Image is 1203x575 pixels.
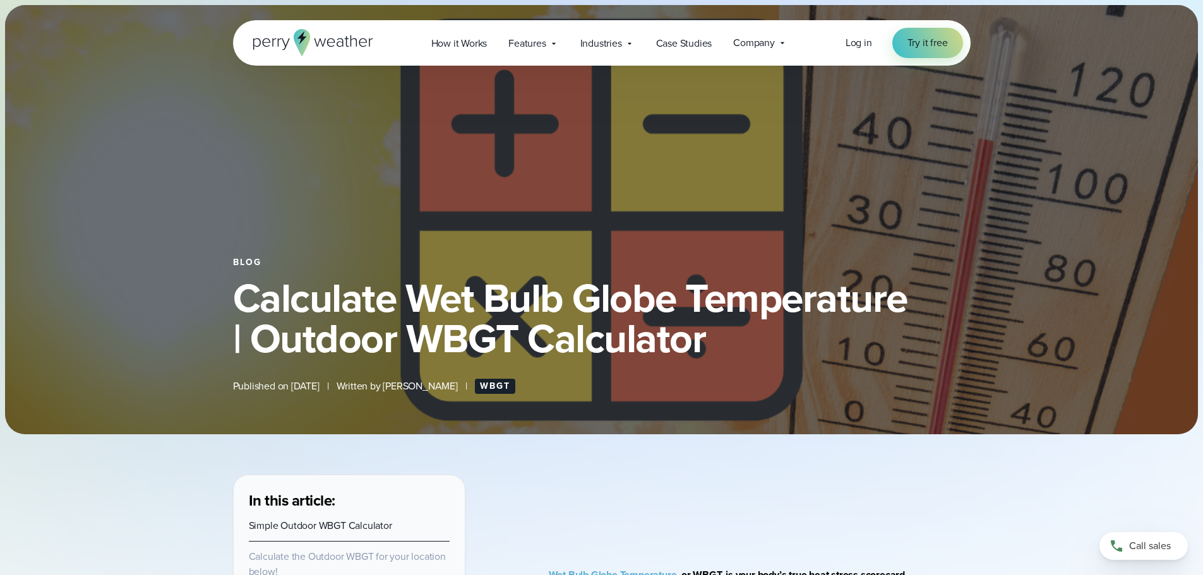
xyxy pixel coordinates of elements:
span: Features [508,36,546,51]
a: Call sales [1099,532,1188,560]
a: Case Studies [645,30,723,56]
iframe: WBGT Explained: Listen as we break down all you need to know about WBGT Video [585,475,933,527]
span: Industries [580,36,622,51]
span: Published on [DATE] [233,379,320,394]
h1: Calculate Wet Bulb Globe Temperature | Outdoor WBGT Calculator [233,278,971,359]
a: Simple Outdoor WBGT Calculator [249,518,392,533]
span: Case Studies [656,36,712,51]
span: | [465,379,467,394]
span: Company [733,35,775,50]
div: Blog [233,258,971,268]
a: WBGT [475,379,515,394]
span: Try it free [907,35,948,50]
h3: In this article: [249,490,450,511]
a: Try it free [892,28,963,58]
span: | [327,379,329,394]
span: How it Works [431,36,488,51]
a: Log in [846,35,872,50]
span: Log in [846,35,872,50]
span: Written by [PERSON_NAME] [337,379,458,394]
a: How it Works [421,30,498,56]
span: Call sales [1129,538,1171,554]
